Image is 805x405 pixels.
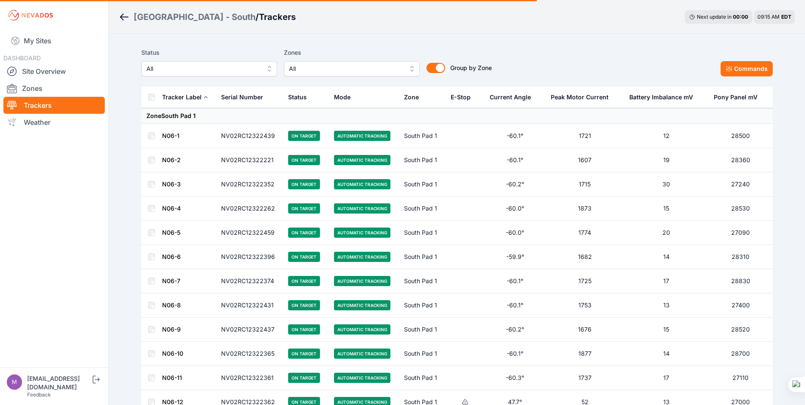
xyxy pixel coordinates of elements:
[3,80,105,97] a: Zones
[221,93,263,101] div: Serial Number
[7,8,54,22] img: Nevados
[546,172,624,197] td: 1715
[399,269,446,293] td: South Pad 1
[451,93,471,101] div: E-Stop
[404,93,419,101] div: Zone
[334,131,390,141] span: Automatic Tracking
[624,172,709,197] td: 30
[255,11,259,23] span: /
[288,131,320,141] span: On Target
[546,293,624,318] td: 1753
[162,93,202,101] div: Tracker Label
[162,277,180,284] a: N06-7
[216,269,283,293] td: NV02RC12322374
[162,180,181,188] a: N06-3
[3,63,105,80] a: Site Overview
[546,269,624,293] td: 1725
[3,114,105,131] a: Weather
[546,197,624,221] td: 1873
[27,391,51,398] a: Feedback
[757,14,780,20] span: 09:15 AM
[485,172,546,197] td: -60.2°
[399,124,446,148] td: South Pad 1
[399,172,446,197] td: South Pad 1
[781,14,791,20] span: EDT
[288,300,320,310] span: On Target
[485,366,546,390] td: -60.3°
[624,197,709,221] td: 15
[490,93,531,101] div: Current Angle
[3,31,105,51] a: My Sites
[284,48,420,58] label: Zones
[733,14,748,20] div: 00 : 00
[288,228,320,238] span: On Target
[334,228,390,238] span: Automatic Tracking
[216,342,283,366] td: NV02RC12322365
[546,124,624,148] td: 1721
[546,148,624,172] td: 1607
[485,197,546,221] td: -60.0°
[450,64,492,71] span: Group by Zone
[624,293,709,318] td: 13
[162,132,180,139] a: N06-1
[399,221,446,245] td: South Pad 1
[399,293,446,318] td: South Pad 1
[485,318,546,342] td: -60.2°
[162,301,181,309] a: N06-8
[334,324,390,335] span: Automatic Tracking
[485,124,546,148] td: -60.1°
[289,64,403,74] span: All
[624,245,709,269] td: 14
[141,61,277,76] button: All
[629,87,700,107] button: Battery Imbalance mV
[399,318,446,342] td: South Pad 1
[624,269,709,293] td: 17
[259,11,296,23] h3: Trackers
[288,155,320,165] span: On Target
[27,374,91,391] div: [EMAIL_ADDRESS][DOMAIN_NAME]
[3,54,41,62] span: DASHBOARD
[624,342,709,366] td: 14
[284,61,420,76] button: All
[288,324,320,335] span: On Target
[624,366,709,390] td: 17
[551,93,609,101] div: Peak Motor Current
[134,11,255,23] a: [GEOGRAPHIC_DATA] - South
[334,203,390,214] span: Automatic Tracking
[709,148,772,172] td: 28360
[399,245,446,269] td: South Pad 1
[399,148,446,172] td: South Pad 1
[162,374,182,381] a: N06-11
[334,87,357,107] button: Mode
[485,148,546,172] td: -60.1°
[451,87,477,107] button: E-Stop
[119,6,296,28] nav: Breadcrumb
[162,87,208,107] button: Tracker Label
[288,93,307,101] div: Status
[288,349,320,359] span: On Target
[334,349,390,359] span: Automatic Tracking
[485,221,546,245] td: -60.0°
[162,229,180,236] a: N06-5
[709,197,772,221] td: 28530
[334,276,390,286] span: Automatic Tracking
[162,205,181,212] a: N06-4
[546,245,624,269] td: 1682
[551,87,615,107] button: Peak Motor Current
[485,245,546,269] td: -59.9°
[624,318,709,342] td: 15
[162,326,181,333] a: N06-9
[288,276,320,286] span: On Target
[709,269,772,293] td: 28830
[3,97,105,114] a: Trackers
[709,318,772,342] td: 28520
[546,318,624,342] td: 1676
[334,373,390,383] span: Automatic Tracking
[624,221,709,245] td: 20
[216,245,283,269] td: NV02RC12322396
[399,366,446,390] td: South Pad 1
[697,14,732,20] span: Next update in
[216,221,283,245] td: NV02RC12322459
[404,87,426,107] button: Zone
